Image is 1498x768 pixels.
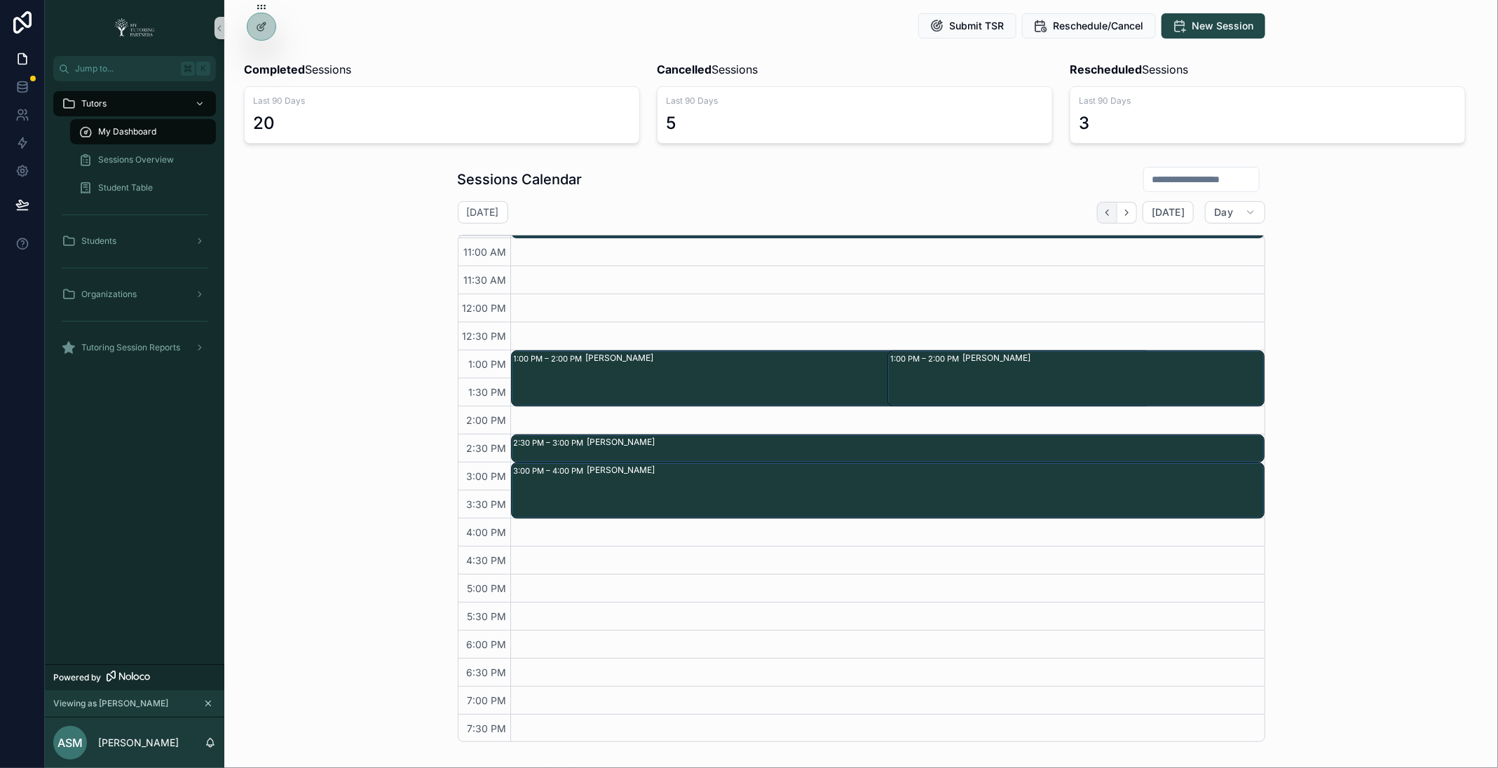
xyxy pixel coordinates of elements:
[1054,19,1144,33] span: Reschedule/Cancel
[587,465,1263,476] div: [PERSON_NAME]
[53,335,216,360] a: Tutoring Session Reports
[110,17,159,39] img: App logo
[950,19,1005,33] span: Submit TSR
[81,342,180,353] span: Tutoring Session Reports
[70,119,216,144] a: My Dashboard
[1070,61,1188,78] span: Sessions
[70,147,216,172] a: Sessions Overview
[463,666,510,678] span: 6:30 PM
[98,736,179,750] p: [PERSON_NAME]
[459,330,510,342] span: 12:30 PM
[1070,62,1142,76] strong: Rescheduled
[512,435,1264,462] div: 2:30 PM – 3:00 PM[PERSON_NAME]
[464,722,510,734] span: 7:30 PM
[463,526,510,538] span: 4:00 PM
[512,351,1151,406] div: 1:00 PM – 2:00 PM[PERSON_NAME]
[81,98,107,109] span: Tutors
[1079,95,1457,107] span: Last 90 Days
[53,698,168,709] span: Viewing as [PERSON_NAME]
[587,437,1263,448] div: [PERSON_NAME]
[514,436,587,450] div: 2:30 PM – 3:00 PM
[98,182,153,193] span: Student Table
[586,352,1150,364] div: [PERSON_NAME]
[888,351,1264,406] div: 1:00 PM – 2:00 PM[PERSON_NAME]
[81,289,137,300] span: Organizations
[53,56,216,81] button: Jump to...K
[463,414,510,426] span: 2:00 PM
[53,228,216,254] a: Students
[962,352,1263,364] div: [PERSON_NAME]
[463,638,510,650] span: 6:00 PM
[464,610,510,622] span: 5:30 PM
[918,13,1016,39] button: Submit TSR
[1117,202,1137,224] button: Next
[459,302,510,314] span: 12:00 PM
[463,442,510,454] span: 2:30 PM
[1143,201,1194,224] button: [DATE]
[198,63,209,74] span: K
[657,62,711,76] strong: Cancelled
[75,63,175,74] span: Jump to...
[1192,19,1254,33] span: New Session
[244,61,351,78] span: Sessions
[461,274,510,286] span: 11:30 AM
[463,470,510,482] span: 3:00 PM
[512,463,1264,518] div: 3:00 PM – 4:00 PM[PERSON_NAME]
[461,246,510,258] span: 11:00 AM
[464,694,510,706] span: 7:00 PM
[657,61,758,78] span: Sessions
[98,154,174,165] span: Sessions Overview
[1097,202,1117,224] button: Back
[53,282,216,307] a: Organizations
[463,498,510,510] span: 3:30 PM
[81,235,116,247] span: Students
[57,734,83,751] span: ASM
[666,95,1044,107] span: Last 90 Days
[465,358,510,370] span: 1:00 PM
[45,81,224,378] div: scrollable content
[514,352,586,366] div: 1:00 PM – 2:00 PM
[1162,13,1265,39] button: New Session
[458,170,583,189] h1: Sessions Calendar
[467,205,499,219] h2: [DATE]
[890,352,962,366] div: 1:00 PM – 2:00 PM
[253,95,631,107] span: Last 90 Days
[514,464,587,478] div: 3:00 PM – 4:00 PM
[666,112,676,135] div: 5
[53,672,101,683] span: Powered by
[464,582,510,594] span: 5:00 PM
[465,386,510,398] span: 1:30 PM
[98,126,156,137] span: My Dashboard
[463,554,510,566] span: 4:30 PM
[244,62,305,76] strong: Completed
[45,664,224,690] a: Powered by
[1214,206,1233,219] span: Day
[1152,206,1185,219] span: [DATE]
[1205,201,1265,224] button: Day
[70,175,216,200] a: Student Table
[1022,13,1156,39] button: Reschedule/Cancel
[1079,112,1089,135] div: 3
[253,112,275,135] div: 20
[53,91,216,116] a: Tutors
